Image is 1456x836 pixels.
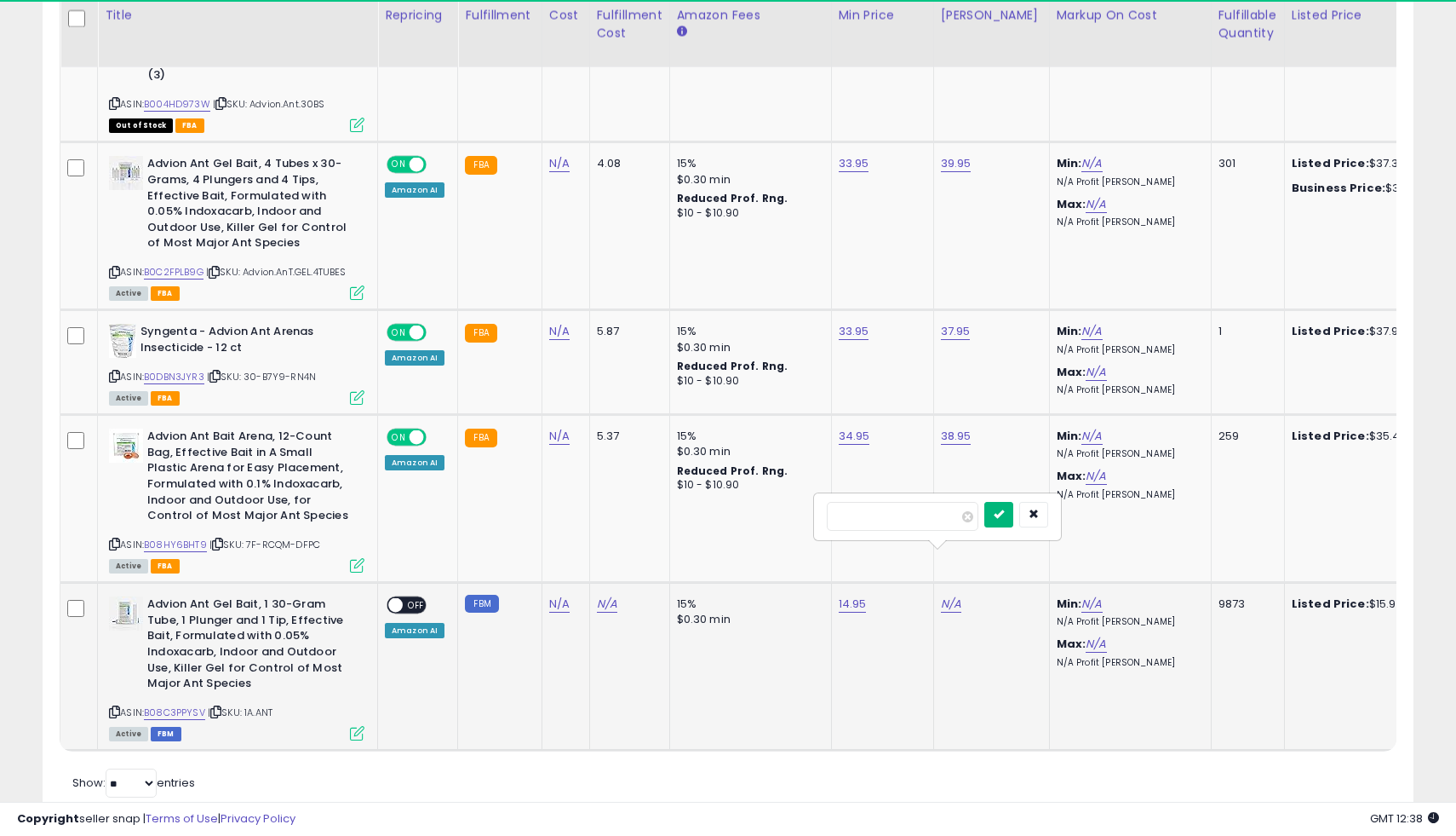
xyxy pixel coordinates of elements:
[1292,7,1439,25] div: Listed Price
[1370,810,1439,827] span: 2025-09-9 12:38 GMT
[1057,344,1198,356] p: N/A Profit [PERSON_NAME]
[677,25,687,40] small: Amazon Fees.
[1057,448,1198,460] p: N/A Profit [PERSON_NAME]
[109,559,148,574] span: All listings currently available for purchase on Amazon
[208,706,272,719] span: | SKU: 1A.ANT
[109,391,148,406] span: All listings currently available for purchase on Amazon
[424,326,451,340] span: OFF
[941,596,961,613] a: N/A
[213,97,325,111] span: | SKU: Advion.Ant.30BS
[597,7,662,43] div: Fulfillment Cost
[1057,468,1086,484] b: Max:
[465,429,496,447] small: FBA
[1057,384,1198,396] p: N/A Profit [PERSON_NAME]
[1292,324,1433,339] div: $37.95
[424,430,451,445] span: OFF
[151,391,180,406] span: FBA
[109,597,143,631] img: 41RncoR1aAL._SL40_.jpg
[677,340,818,355] div: $0.30 min
[677,172,818,187] div: $0.30 min
[597,596,617,613] a: N/A
[677,597,818,612] div: 15%
[839,155,869,172] a: 33.95
[109,156,364,298] div: ASIN:
[839,323,869,340] a: 33.95
[147,156,354,255] b: Advion Ant Gel Bait, 4 Tubes x 30-Grams, 4 Plungers and 4 Tips, Effective Bait, Formulated with 0...
[1057,657,1198,669] p: N/A Profit [PERSON_NAME]
[677,444,818,459] div: $0.30 min
[147,597,354,695] b: Advion Ant Gel Bait, 1 30-Gram Tube, 1 Plunger and 1 Tip, Effective Bait, Formulated with 0.05% I...
[1057,196,1086,212] b: Max:
[677,359,788,373] b: Reduced Prof. Rng.
[1057,489,1198,501] p: N/A Profit [PERSON_NAME]
[1057,428,1082,444] b: Min:
[1218,7,1277,43] div: Fulfillable Quantity
[1218,324,1271,339] div: 1
[1057,596,1082,612] b: Min:
[206,265,347,279] span: | SKU: Advion.AnT.GEL.4TUBES
[403,598,430,613] span: OFF
[549,428,570,445] a: N/A
[151,727,181,741] span: FBM
[109,286,148,301] span: All listings currently available for purchase on Amazon
[109,727,148,741] span: All listings currently available for purchase on Amazon
[144,370,204,384] a: B0DBN3JYR3
[207,370,316,383] span: | SKU: 30-B7Y9-RN4N
[677,191,788,205] b: Reduced Prof. Rng.
[1086,196,1106,213] a: N/A
[109,429,364,571] div: ASIN:
[144,706,205,720] a: B08C3PPYSV
[1218,156,1271,171] div: 301
[109,597,364,739] div: ASIN:
[677,156,818,171] div: 15%
[941,428,972,445] a: 38.95
[677,7,824,25] div: Amazon Fees
[941,155,972,172] a: 39.95
[209,538,320,551] span: | SKU: 7F-RCQM-DFPC
[1292,180,1385,196] b: Business Price:
[1292,429,1433,444] div: $35.47
[388,158,410,172] span: ON
[839,7,926,25] div: Min Price
[1086,636,1106,653] a: N/A
[221,810,295,827] a: Privacy Policy
[1057,364,1086,380] b: Max:
[1218,429,1271,444] div: 259
[388,326,410,340] span: ON
[465,324,496,343] small: FBA
[839,596,867,613] a: 14.95
[677,324,818,339] div: 15%
[109,429,143,463] img: 41CE3vztWBL._SL40_.jpg
[549,323,570,340] a: N/A
[549,596,570,613] a: N/A
[109,324,136,358] img: 41z50K+LfWL._SL40_.jpg
[1057,616,1198,628] p: N/A Profit [PERSON_NAME]
[677,206,818,221] div: $10 - $10.90
[1057,636,1086,652] b: Max:
[151,286,180,301] span: FBA
[549,7,582,25] div: Cost
[1292,428,1369,444] b: Listed Price:
[941,7,1042,25] div: [PERSON_NAME]
[677,478,818,493] div: $10 - $10.90
[105,7,370,25] div: Title
[144,538,207,552] a: B08HY6BHT9
[465,595,498,613] small: FBM
[677,612,818,627] div: $0.30 min
[677,374,818,389] div: $10 - $10.90
[839,428,870,445] a: 34.95
[424,158,451,172] span: OFF
[385,623,444,638] div: Amazon AI
[385,7,450,25] div: Repricing
[147,429,354,528] b: Advion Ant Bait Arena, 12-Count Bag, Effective Bait in A Small Plastic Arena for Easy Placement, ...
[146,810,218,827] a: Terms of Use
[941,323,971,340] a: 37.95
[1057,216,1198,228] p: N/A Profit [PERSON_NAME]
[1057,7,1204,25] div: Markup on Cost
[1081,428,1102,445] a: N/A
[1218,597,1271,612] div: 9873
[597,324,656,339] div: 5.87
[1292,156,1433,171] div: $37.38
[385,455,444,470] div: Amazon AI
[1086,364,1106,381] a: N/A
